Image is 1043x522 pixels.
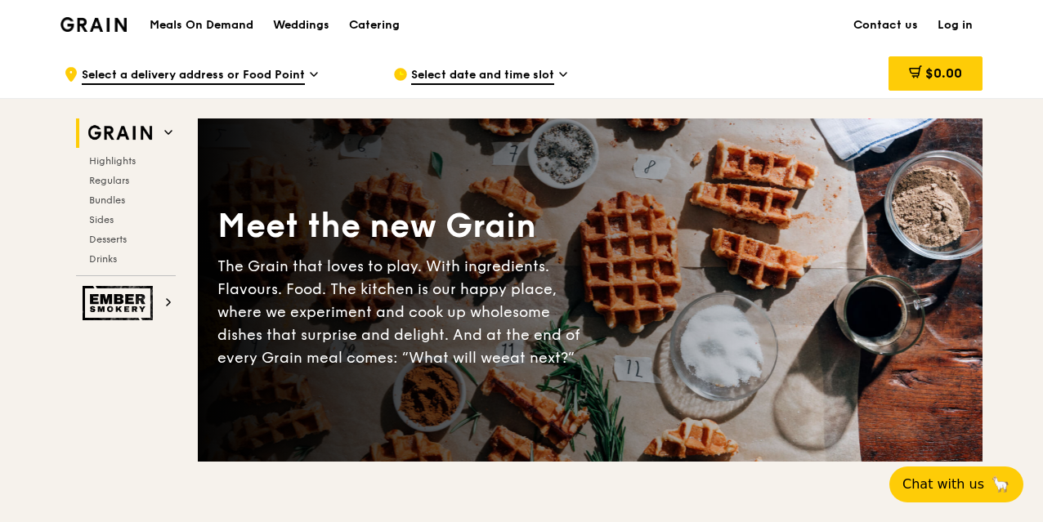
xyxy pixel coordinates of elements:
img: Ember Smokery web logo [83,286,158,320]
h1: Meals On Demand [150,17,253,33]
img: Grain [60,17,127,32]
img: Grain web logo [83,118,158,148]
span: Desserts [89,234,127,245]
span: 🦙 [991,475,1010,494]
span: Highlights [89,155,136,167]
div: Meet the new Grain [217,204,590,248]
a: Log in [928,1,983,50]
div: The Grain that loves to play. With ingredients. Flavours. Food. The kitchen is our happy place, w... [217,255,590,369]
span: Sides [89,214,114,225]
span: Select a delivery address or Food Point [82,67,305,85]
span: Drinks [89,253,117,265]
div: Weddings [273,1,329,50]
span: Select date and time slot [411,67,554,85]
span: $0.00 [925,65,962,81]
span: Bundles [89,194,125,206]
span: eat next?” [501,349,575,367]
div: Catering [349,1,400,50]
button: Chat with us🦙 [889,466,1023,502]
a: Contact us [844,1,928,50]
a: Catering [339,1,410,50]
a: Weddings [263,1,339,50]
span: Chat with us [902,475,984,494]
span: Regulars [89,175,129,186]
